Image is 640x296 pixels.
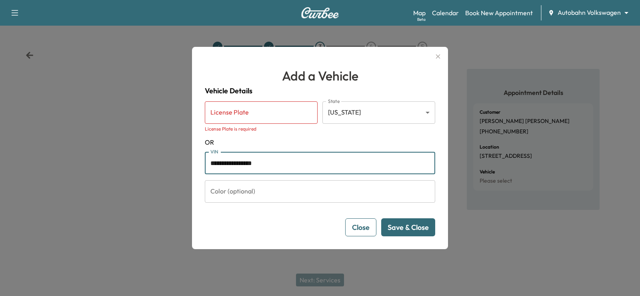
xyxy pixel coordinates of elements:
[465,8,533,18] a: Book New Appointment
[205,66,435,85] h1: Add a Vehicle
[205,137,435,147] span: OR
[345,218,376,236] button: Close
[558,8,621,17] span: Autobahn Volkswagen
[301,7,339,18] img: Curbee Logo
[413,8,426,18] a: MapBeta
[205,85,435,97] h4: Vehicle Details
[322,101,435,124] div: [US_STATE]
[205,125,312,133] p: License Plate is required
[432,8,459,18] a: Calendar
[210,148,218,155] label: VIN
[328,98,340,105] label: State
[381,218,435,236] button: Save & Close
[417,16,426,22] div: Beta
